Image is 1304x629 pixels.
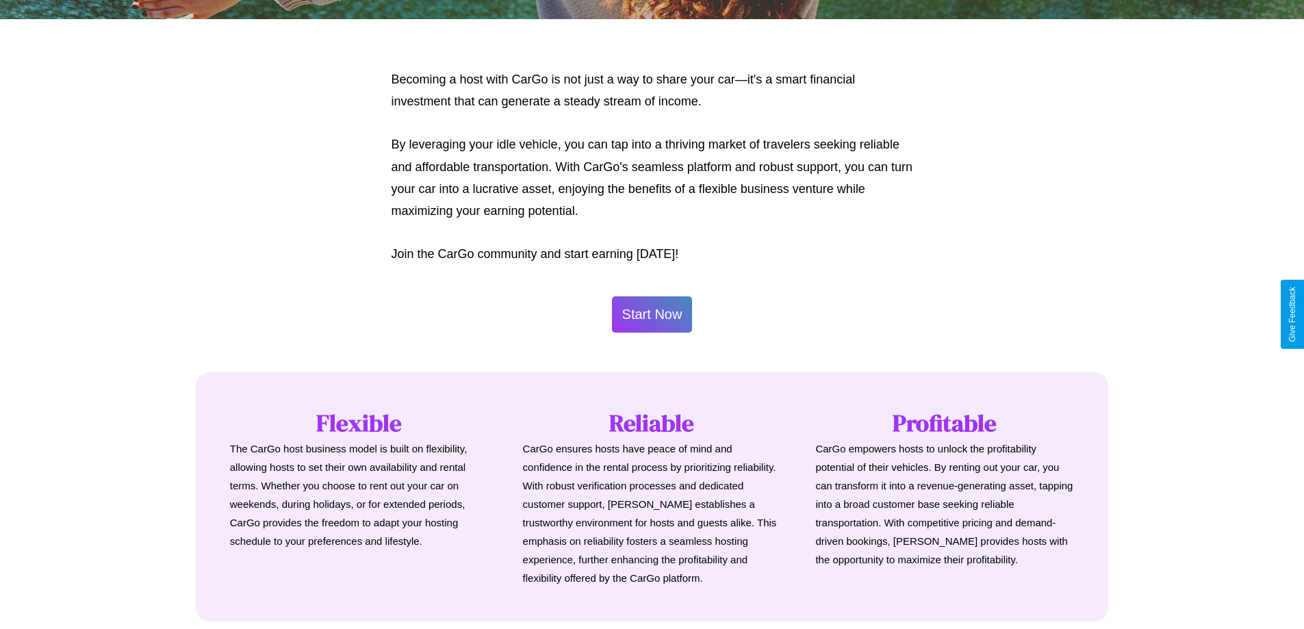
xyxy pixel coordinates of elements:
p: CarGo ensures hosts have peace of mind and confidence in the rental process by prioritizing relia... [523,439,782,587]
h1: Flexible [230,407,489,439]
p: The CarGo host business model is built on flexibility, allowing hosts to set their own availabili... [230,439,489,550]
p: Join the CarGo community and start earning [DATE]! [392,243,913,265]
h1: Reliable [523,407,782,439]
p: By leveraging your idle vehicle, you can tap into a thriving market of travelers seeking reliable... [392,133,913,222]
p: CarGo empowers hosts to unlock the profitability potential of their vehicles. By renting out your... [815,439,1074,569]
div: Give Feedback [1288,287,1297,342]
p: Becoming a host with CarGo is not just a way to share your car—it's a smart financial investment ... [392,68,913,113]
h1: Profitable [815,407,1074,439]
button: Start Now [612,296,693,333]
